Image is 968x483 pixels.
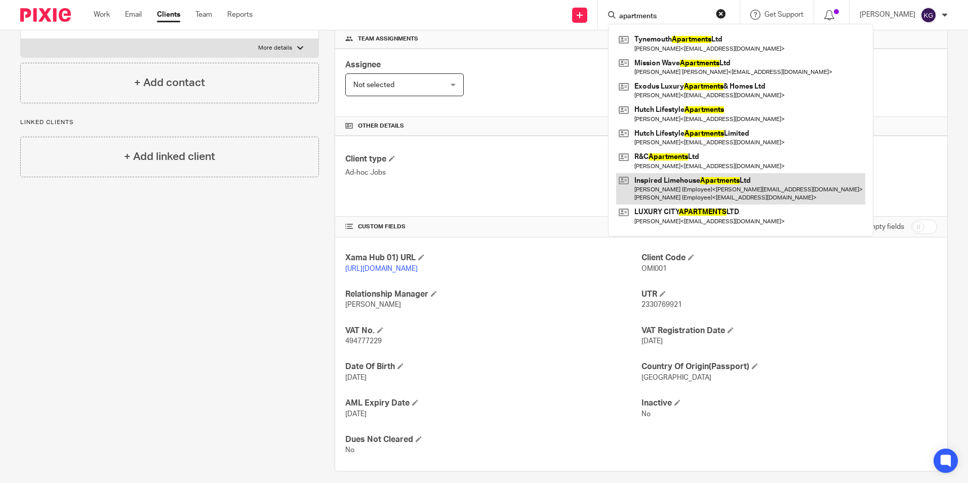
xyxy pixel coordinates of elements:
[125,10,142,20] a: Email
[134,75,205,91] h4: + Add contact
[641,374,711,381] span: [GEOGRAPHIC_DATA]
[345,301,401,308] span: [PERSON_NAME]
[641,253,937,263] h4: Client Code
[345,434,641,445] h4: Dues Not Cleared
[846,222,904,232] label: Show empty fields
[345,61,381,69] span: Assignee
[345,168,641,178] p: Ad-hoc Jobs
[345,361,641,372] h4: Date Of Birth
[345,154,641,165] h4: Client type
[358,122,404,130] span: Other details
[764,11,803,18] span: Get Support
[124,149,215,165] h4: + Add linked client
[641,398,937,409] h4: Inactive
[641,361,937,372] h4: Country Of Origin(Passport)
[195,10,212,20] a: Team
[641,301,682,308] span: 2330769921
[258,44,292,52] p: More details
[345,338,382,345] span: 494777229
[345,289,641,300] h4: Relationship Manager
[716,9,726,19] button: Clear
[345,398,641,409] h4: AML Expiry Date
[641,326,937,336] h4: VAT Registration Date
[345,253,641,263] h4: Xama Hub 01) URL
[20,118,319,127] p: Linked clients
[345,411,367,418] span: [DATE]
[641,265,667,272] span: OMI001
[345,326,641,336] h4: VAT No.
[920,7,937,23] img: svg%3E
[618,12,709,21] input: Search
[358,35,418,43] span: Team assignments
[641,289,937,300] h4: UTR
[345,223,641,231] h4: CUSTOM FIELDS
[345,265,418,272] a: [URL][DOMAIN_NAME]
[20,8,71,22] img: Pixie
[641,411,651,418] span: No
[94,10,110,20] a: Work
[641,338,663,345] span: [DATE]
[860,10,915,20] p: [PERSON_NAME]
[157,10,180,20] a: Clients
[345,374,367,381] span: [DATE]
[353,82,394,89] span: Not selected
[345,447,354,454] span: No
[227,10,253,20] a: Reports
